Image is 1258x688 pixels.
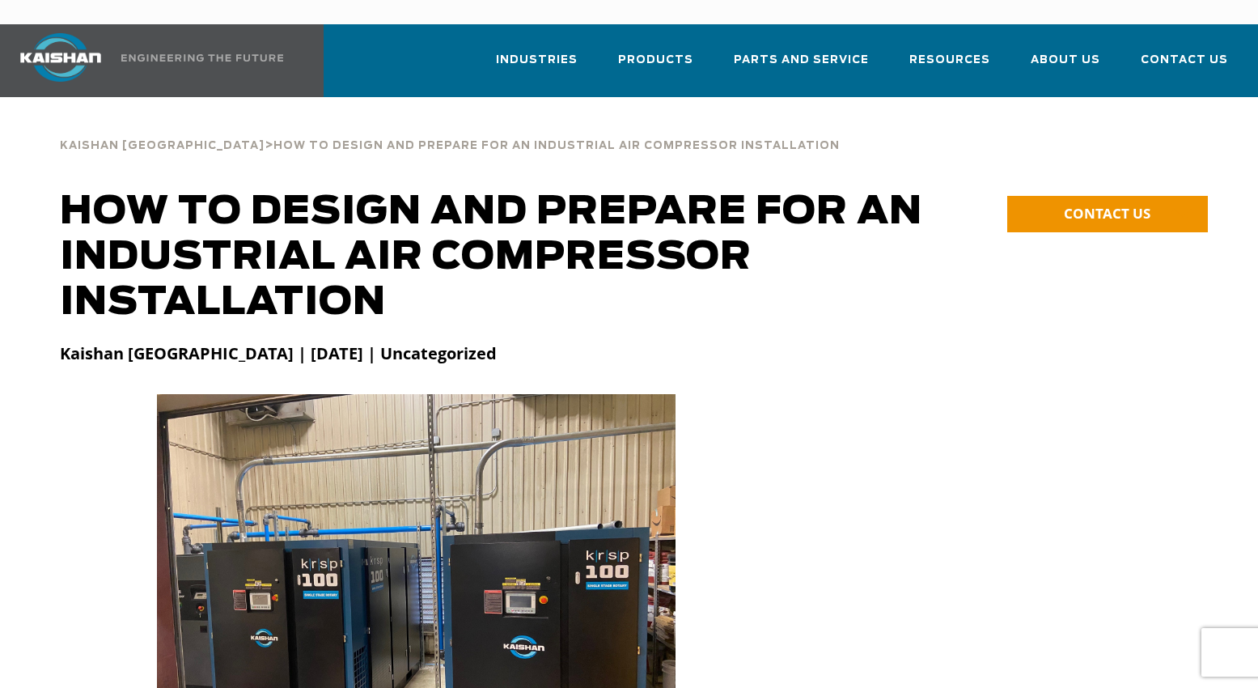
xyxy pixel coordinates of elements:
a: Products [618,39,693,94]
a: CONTACT US [1007,196,1208,232]
span: Kaishan [GEOGRAPHIC_DATA] [60,141,265,151]
span: CONTACT US [1064,204,1150,223]
img: Engineering the future [121,54,283,62]
span: Contact Us [1141,51,1228,70]
div: > [60,121,840,159]
a: Contact Us [1141,39,1228,94]
span: Resources [909,51,990,70]
span: Parts and Service [734,51,869,70]
a: About Us [1031,39,1100,94]
span: How to Design and Prepare for an Industrial Air Compressor Installation [273,141,840,151]
a: Industries [496,39,578,94]
span: Industries [496,51,578,70]
a: Kaishan [GEOGRAPHIC_DATA] [60,138,265,152]
a: How to Design and Prepare for an Industrial Air Compressor Installation [273,138,840,152]
a: Parts and Service [734,39,869,94]
span: Products [618,51,693,70]
h1: How to Design and Prepare for an Industrial Air Compressor Installation [60,189,967,325]
strong: Kaishan [GEOGRAPHIC_DATA] | [DATE] | Uncategorized [60,342,497,364]
span: About Us [1031,51,1100,70]
a: Resources [909,39,990,94]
